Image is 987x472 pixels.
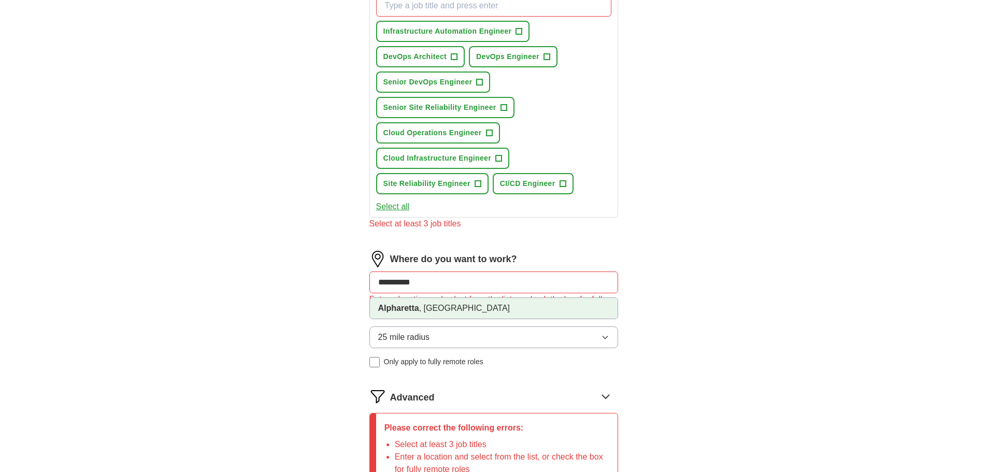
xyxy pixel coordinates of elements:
[378,331,430,344] span: 25 mile radius
[469,46,557,67] button: DevOps Engineer
[376,148,510,169] button: Cloud Infrastructure Engineer
[383,178,470,189] span: Site Reliability Engineer
[369,326,618,348] button: 25 mile radius
[383,77,473,88] span: Senior DevOps Engineer
[383,127,482,138] span: Cloud Operations Engineer
[395,438,609,451] li: Select at least 3 job titles
[390,252,517,266] label: Where do you want to work?
[384,356,483,367] span: Only apply to fully remote roles
[383,26,512,37] span: Infrastructure Automation Engineer
[369,388,386,405] img: filter
[390,391,435,405] span: Advanced
[376,21,530,42] button: Infrastructure Automation Engineer
[376,122,500,144] button: Cloud Operations Engineer
[369,218,618,230] div: Select at least 3 job titles
[476,51,539,62] span: DevOps Engineer
[384,422,609,434] p: Please correct the following errors:
[376,97,514,118] button: Senior Site Reliability Engineer
[369,357,380,367] input: Only apply to fully remote roles
[378,304,419,312] strong: Alpharetta
[383,102,496,113] span: Senior Site Reliability Engineer
[370,298,618,319] li: , [GEOGRAPHIC_DATA]
[376,173,489,194] button: Site Reliability Engineer
[493,173,574,194] button: CI/CD Engineer
[376,46,465,67] button: DevOps Architect
[369,293,618,318] div: Enter a location and select from the list, or check the box for fully remote roles
[376,71,491,93] button: Senior DevOps Engineer
[383,51,447,62] span: DevOps Architect
[376,201,410,213] button: Select all
[383,153,492,164] span: Cloud Infrastructure Engineer
[500,178,555,189] span: CI/CD Engineer
[369,251,386,267] img: location.png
